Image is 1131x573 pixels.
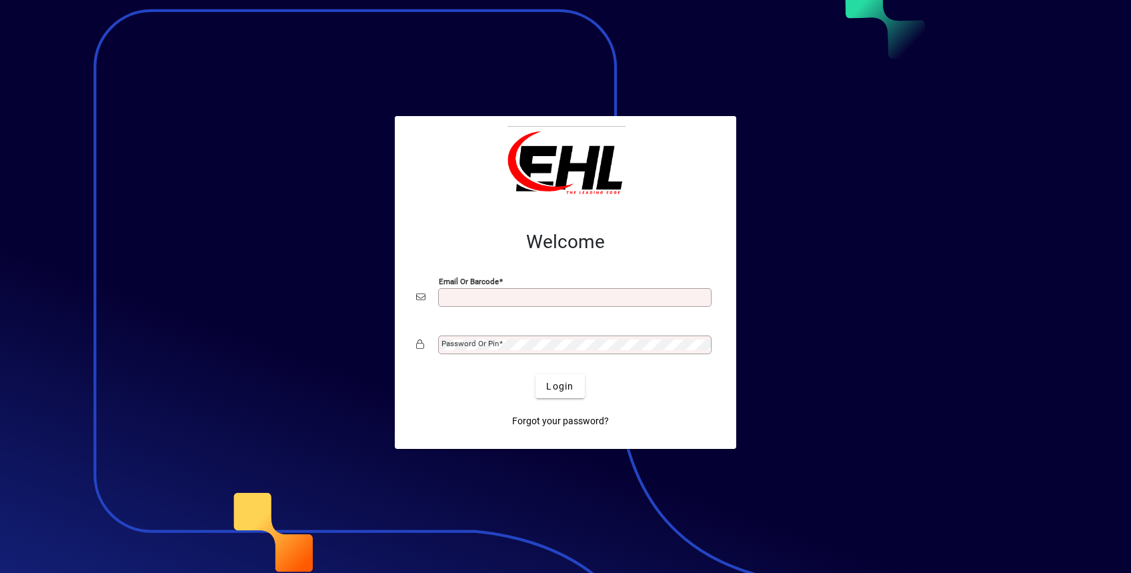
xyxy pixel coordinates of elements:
span: Login [546,380,574,394]
mat-label: Email or Barcode [439,277,499,286]
button: Login [535,374,584,398]
span: Forgot your password? [512,414,609,428]
h2: Welcome [416,231,715,253]
mat-label: Password or Pin [441,339,499,348]
a: Forgot your password? [507,409,614,433]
